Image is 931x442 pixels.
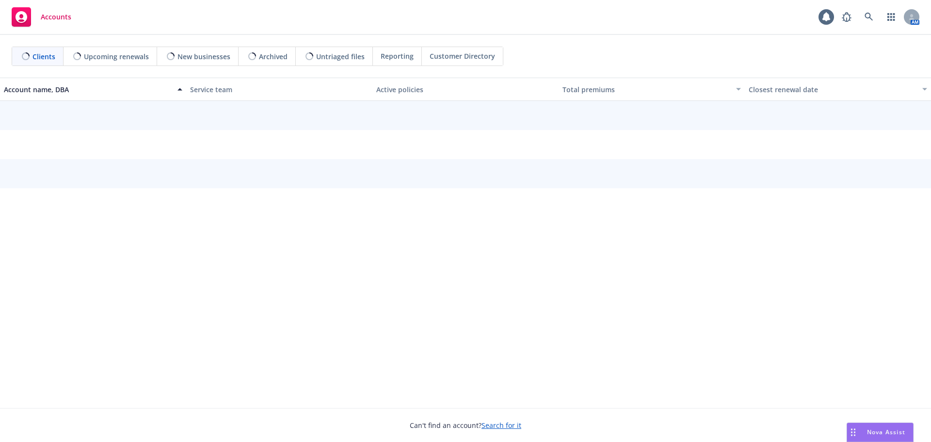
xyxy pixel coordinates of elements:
button: Active policies [372,78,559,101]
span: Reporting [381,51,414,61]
span: Customer Directory [430,51,495,61]
span: Nova Assist [867,428,905,436]
span: Accounts [41,13,71,21]
span: Archived [259,51,288,62]
button: Service team [186,78,372,101]
div: Drag to move [847,423,859,442]
a: Switch app [882,7,901,27]
a: Search [859,7,879,27]
span: Untriaged files [316,51,365,62]
button: Nova Assist [847,423,914,442]
a: Search for it [482,421,521,430]
div: Service team [190,84,369,95]
span: Clients [32,51,55,62]
div: Active policies [376,84,555,95]
span: Upcoming renewals [84,51,149,62]
div: Closest renewal date [749,84,916,95]
button: Closest renewal date [745,78,931,101]
span: Can't find an account? [410,420,521,430]
div: Total premiums [562,84,730,95]
a: Report a Bug [837,7,856,27]
span: New businesses [177,51,230,62]
a: Accounts [8,3,75,31]
div: Account name, DBA [4,84,172,95]
button: Total premiums [559,78,745,101]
